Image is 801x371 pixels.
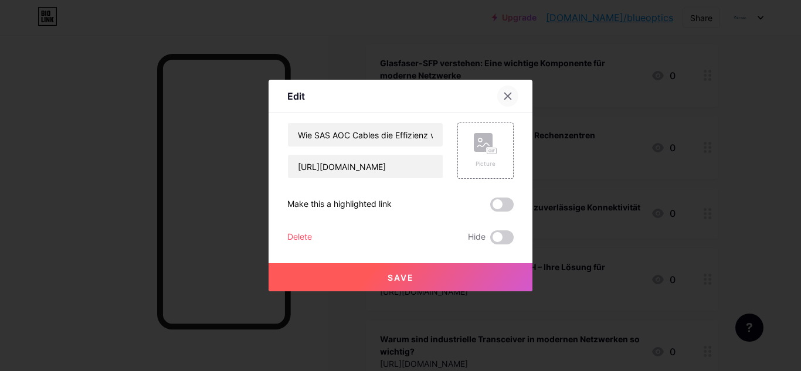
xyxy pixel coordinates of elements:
[287,230,312,244] div: Delete
[287,198,392,212] div: Make this a highlighted link
[269,263,532,291] button: Save
[287,89,305,103] div: Edit
[388,273,414,282] span: Save
[288,155,443,178] input: URL
[288,123,443,147] input: Title
[468,230,486,244] span: Hide
[474,159,497,168] div: Picture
